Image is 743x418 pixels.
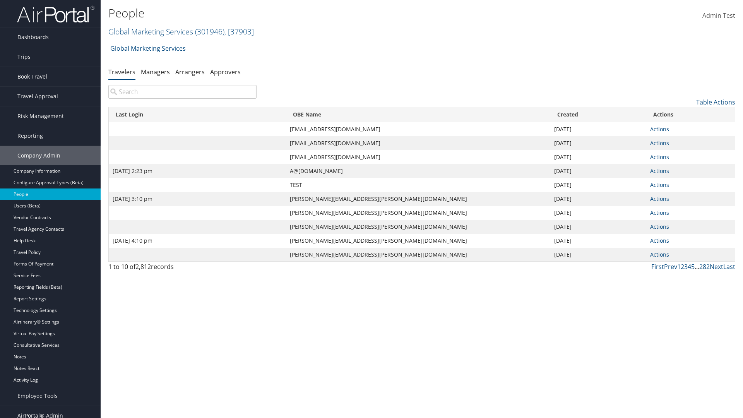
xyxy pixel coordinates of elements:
[650,181,669,188] a: Actions
[550,107,646,122] th: Created: activate to sort column ascending
[286,220,551,234] td: [PERSON_NAME][EMAIL_ADDRESS][PERSON_NAME][DOMAIN_NAME]
[650,209,669,216] a: Actions
[550,164,646,178] td: [DATE]
[651,262,664,271] a: First
[17,126,43,146] span: Reporting
[17,47,31,67] span: Trips
[650,251,669,258] a: Actions
[550,122,646,136] td: [DATE]
[286,107,551,122] th: OBE Name: activate to sort column ascending
[664,262,677,271] a: Prev
[286,192,551,206] td: [PERSON_NAME][EMAIL_ADDRESS][PERSON_NAME][DOMAIN_NAME]
[109,164,286,178] td: [DATE] 2:23 pm
[650,223,669,230] a: Actions
[723,262,735,271] a: Last
[108,262,257,275] div: 1 to 10 of records
[650,167,669,175] a: Actions
[684,262,688,271] a: 3
[17,386,58,406] span: Employee Tools
[286,178,551,192] td: TEST
[691,262,695,271] a: 5
[550,150,646,164] td: [DATE]
[286,248,551,262] td: [PERSON_NAME][EMAIL_ADDRESS][PERSON_NAME][DOMAIN_NAME]
[650,139,669,147] a: Actions
[702,4,735,28] a: Admin Test
[695,262,699,271] span: …
[210,68,241,76] a: Approvers
[108,5,526,21] h1: People
[17,106,64,126] span: Risk Management
[17,67,47,86] span: Book Travel
[550,248,646,262] td: [DATE]
[286,150,551,164] td: [EMAIL_ADDRESS][DOMAIN_NAME]
[108,68,135,76] a: Travelers
[550,234,646,248] td: [DATE]
[702,11,735,20] span: Admin Test
[224,26,254,37] span: , [ 37903 ]
[550,136,646,150] td: [DATE]
[677,262,681,271] a: 1
[650,195,669,202] a: Actions
[550,192,646,206] td: [DATE]
[646,107,735,122] th: Actions
[699,262,710,271] a: 282
[286,136,551,150] td: [EMAIL_ADDRESS][DOMAIN_NAME]
[286,206,551,220] td: [PERSON_NAME][EMAIL_ADDRESS][PERSON_NAME][DOMAIN_NAME]
[17,146,60,165] span: Company Admin
[17,27,49,47] span: Dashboards
[696,98,735,106] a: Table Actions
[286,234,551,248] td: [PERSON_NAME][EMAIL_ADDRESS][PERSON_NAME][DOMAIN_NAME]
[135,262,151,271] span: 2,812
[175,68,205,76] a: Arrangers
[286,164,551,178] td: A@[DOMAIN_NAME]
[688,262,691,271] a: 4
[650,153,669,161] a: Actions
[710,262,723,271] a: Next
[550,178,646,192] td: [DATE]
[110,41,186,56] a: Global Marketing Services
[109,107,286,122] th: Last Login: activate to sort column ascending
[17,87,58,106] span: Travel Approval
[650,125,669,133] a: Actions
[550,206,646,220] td: [DATE]
[17,5,94,23] img: airportal-logo.png
[109,192,286,206] td: [DATE] 3:10 pm
[141,68,170,76] a: Managers
[109,234,286,248] td: [DATE] 4:10 pm
[681,262,684,271] a: 2
[550,220,646,234] td: [DATE]
[108,85,257,99] input: Search
[108,26,254,37] a: Global Marketing Services
[650,237,669,244] a: Actions
[195,26,224,37] span: ( 301946 )
[286,122,551,136] td: [EMAIL_ADDRESS][DOMAIN_NAME]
